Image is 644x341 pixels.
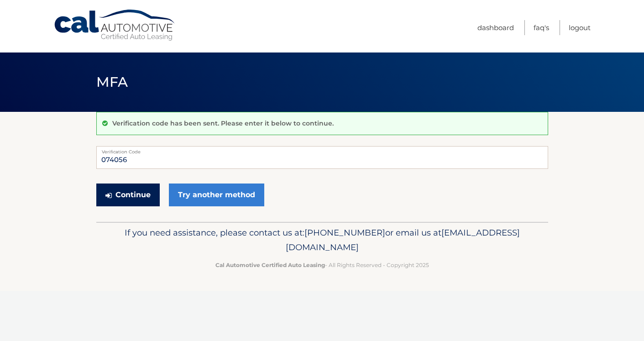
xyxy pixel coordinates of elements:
a: Logout [569,20,591,35]
a: FAQ's [534,20,549,35]
span: [EMAIL_ADDRESS][DOMAIN_NAME] [286,227,520,252]
p: Verification code has been sent. Please enter it below to continue. [112,119,334,127]
button: Continue [96,184,160,206]
p: - All Rights Reserved - Copyright 2025 [102,260,542,270]
a: Try another method [169,184,264,206]
span: [PHONE_NUMBER] [304,227,385,238]
a: Cal Automotive [53,9,177,42]
label: Verification Code [96,146,548,153]
span: MFA [96,73,128,90]
strong: Cal Automotive Certified Auto Leasing [215,262,325,268]
a: Dashboard [477,20,514,35]
input: Verification Code [96,146,548,169]
p: If you need assistance, please contact us at: or email us at [102,226,542,255]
